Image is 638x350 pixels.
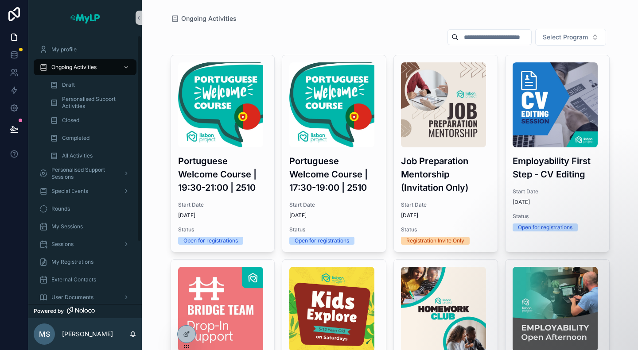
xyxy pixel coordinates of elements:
a: Rounds [34,201,136,217]
img: 1.jpg [178,62,263,147]
span: Select Program [543,33,588,42]
img: 1.jpg [289,62,374,147]
span: Closed [62,117,79,124]
a: Closed [44,112,136,128]
p: [PERSON_NAME] [62,330,113,338]
h3: Job Preparation Mentorship (Invitation Only) [401,154,490,194]
a: Draft [44,77,136,93]
button: Select Button [535,29,606,46]
a: job-preparation-mentorship.jpgJob Preparation Mentorship (Invitation Only)Start Date[DATE]StatusR... [393,55,498,252]
div: Open for registrations [295,237,349,245]
span: Sessions [51,241,74,248]
h3: Portuguese Welcome Course | 19:30-21:00 | 2510 [178,154,268,194]
a: My profile [34,42,136,58]
a: 1.jpgPortuguese Welcome Course | 17:30-19:00 | 2510Start Date[DATE]StatusOpen for registrations [282,55,386,252]
span: All Activities [62,152,93,159]
span: Status [513,213,602,220]
span: Status [178,226,268,233]
h3: Portuguese Welcome Course | 17:30-19:00 | 2510 [289,154,379,194]
a: Special Events [34,183,136,199]
span: Start Date [401,201,490,208]
div: Open for registrations [518,223,572,231]
span: Draft [62,81,75,88]
span: Ongoing Activities [181,14,237,23]
a: User Documents [34,289,136,305]
a: Sessions [34,236,136,252]
span: Special Events [51,188,88,195]
span: Status [401,226,490,233]
h3: Employability First Step - CV Editing [513,154,602,181]
span: Ongoing Activities [51,64,97,71]
span: Start Date [289,201,379,208]
span: External Contacts [51,276,96,283]
span: My Registrations [51,258,93,265]
span: User Documents [51,294,93,301]
span: Status [289,226,379,233]
a: Personalised Support Activities [44,95,136,111]
span: [DATE] [178,212,268,219]
a: Personalised Support Sessions [34,165,136,181]
a: My Registrations [34,254,136,270]
span: [DATE] [513,199,602,206]
a: CV-Editing-Session.jpgEmployability First Step - CV EditingStart Date[DATE]StatusOpen for registr... [505,55,610,252]
div: scrollable content [28,35,142,304]
span: Personalised Support Sessions [51,166,116,181]
span: [DATE] [401,212,490,219]
span: Personalised Support Activities [62,96,128,110]
span: Rounds [51,205,70,212]
a: My Sessions [34,219,136,235]
a: Ongoing Activities [34,59,136,75]
div: Open for registrations [183,237,238,245]
img: CV-Editing-Session.jpg [513,62,598,147]
img: job-preparation-mentorship.jpg [401,62,486,147]
span: Completed [62,135,89,142]
a: Ongoing Activities [171,14,237,23]
span: MS [39,329,50,339]
div: Registration Invite Only [406,237,464,245]
a: All Activities [44,148,136,164]
a: Completed [44,130,136,146]
span: My profile [51,46,77,53]
span: Powered by [34,308,64,315]
img: App logo [70,11,101,25]
span: Start Date [178,201,268,208]
a: 1.jpgPortuguese Welcome Course | 19:30-21:00 | 2510Start Date[DATE]StatusOpen for registrations [171,55,275,252]
a: External Contacts [34,272,136,288]
span: Start Date [513,188,602,195]
a: Powered by [28,304,142,318]
span: My Sessions [51,223,83,230]
span: [DATE] [289,212,379,219]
